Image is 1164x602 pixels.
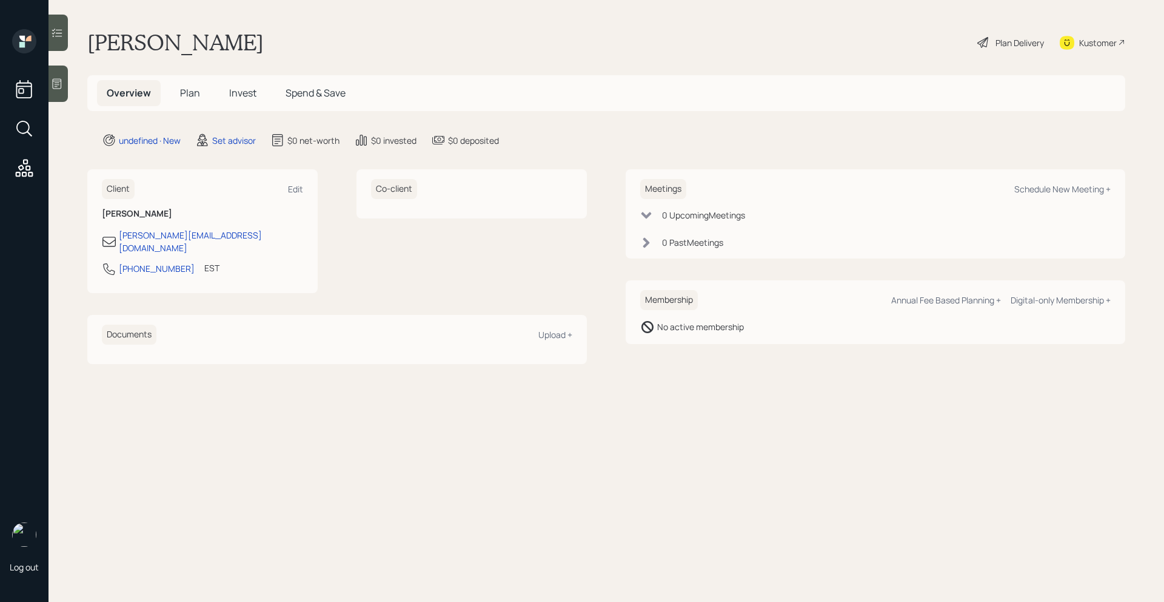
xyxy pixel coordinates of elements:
div: $0 net-worth [287,134,339,147]
h6: Client [102,179,135,199]
span: Invest [229,86,256,100]
div: Upload + [538,329,572,340]
div: 0 Upcoming Meeting s [662,209,745,222]
div: undefined · New [119,134,181,147]
h1: [PERSON_NAME] [87,29,264,56]
div: Edit [288,183,303,195]
div: $0 deposited [448,134,499,147]
div: Digital-only Membership + [1011,294,1111,306]
h6: Documents [102,325,156,345]
h6: Meetings [640,179,686,199]
img: retirable_logo.png [12,523,36,547]
div: Kustomer [1079,36,1117,49]
h6: Co-client [371,179,417,199]
div: No active membership [657,320,744,333]
div: Annual Fee Based Planning + [891,294,1001,306]
div: 0 Past Meeting s [662,236,723,249]
span: Spend & Save [286,86,346,100]
div: $0 invested [371,134,416,147]
div: Plan Delivery [995,36,1044,49]
div: [PERSON_NAME][EMAIL_ADDRESS][DOMAIN_NAME] [119,229,303,254]
div: EST [204,262,219,274]
span: Overview [107,86,151,100]
div: Log out [10,561,39,573]
div: [PHONE_NUMBER] [119,262,195,275]
div: Schedule New Meeting + [1014,183,1111,195]
div: Set advisor [212,134,256,147]
h6: [PERSON_NAME] [102,209,303,219]
h6: Membership [640,290,698,310]
span: Plan [180,86,200,100]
